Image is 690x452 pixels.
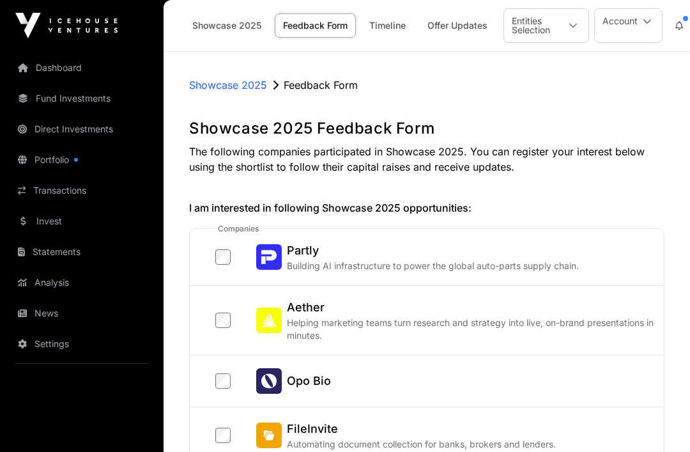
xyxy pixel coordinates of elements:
[287,242,579,260] h2: Partly
[10,115,153,143] a: Direct Investments
[215,313,231,328] input: AetherAetherHelping marketing teams turn research and strategy into live, on-brand presentations ...
[184,13,270,38] a: Showcase 2025
[287,299,664,316] h2: Aether
[15,13,118,38] img: Icehouse Ventures Logo
[215,224,261,234] span: companies
[10,84,153,113] a: Fund Investments
[189,118,664,139] h1: Showcase 2025 Feedback Form
[287,372,331,390] h2: Opo Bio
[215,428,231,443] input: FileInviteFileInviteAutomating document collection for banks, brokers and lenders.
[189,200,664,215] h2: I am interested in following Showcase 2025 opportunities:
[287,316,664,342] p: Helping marketing teams turn research and strategy into live, on-brand presentations in minutes.
[10,330,153,358] a: Settings
[10,207,153,235] a: Invest
[287,260,579,272] p: Building AI infrastructure to power the global auto-parts supply chain.
[10,299,153,327] a: News
[284,77,358,93] p: Feedback Form
[256,244,282,270] img: Partly
[256,308,282,333] img: Aether
[594,8,663,43] button: Account
[189,144,664,175] p: The following companies participated in Showcase 2025. You can register your interest below using...
[287,420,556,438] h2: FileInvite
[256,423,282,448] img: FileInvite
[10,269,153,297] a: Analysis
[256,368,282,394] img: Opo Bio
[10,54,153,82] a: Dashboard
[504,9,558,42] div: Entities Selection
[189,77,267,93] a: Showcase 2025
[287,438,556,451] p: Automating document collection for banks, brokers and lenders.
[10,146,153,174] a: Portfolio
[215,373,231,389] input: Opo BioOpo Bio
[419,13,496,38] a: Offer Updates
[10,176,153,205] a: Transactions
[275,13,356,38] a: Feedback Form
[215,249,231,265] input: PartlyPartlyBuilding AI infrastructure to power the global auto-parts supply chain.
[10,238,153,266] a: Statements
[361,13,414,38] a: Timeline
